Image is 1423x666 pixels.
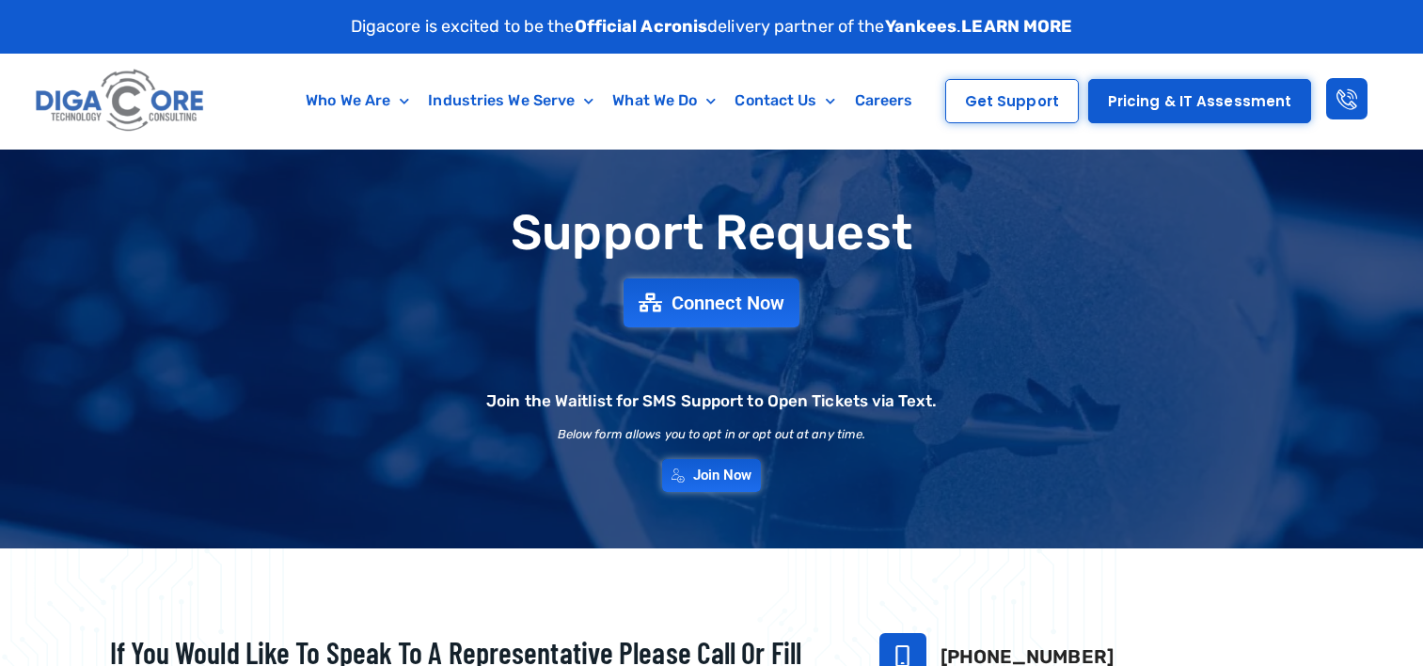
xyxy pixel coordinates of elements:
a: Contact Us [725,79,845,122]
a: Connect Now [624,278,799,327]
h2: Below form allows you to opt in or opt out at any time. [558,428,866,440]
h1: Support Request [63,206,1361,260]
strong: Yankees [885,16,957,37]
a: What We Do [603,79,725,122]
p: Digacore is excited to be the delivery partner of the . [351,14,1073,40]
nav: Menu [286,79,933,122]
a: Who We Are [296,79,419,122]
span: Connect Now [672,293,784,312]
a: Join Now [662,459,762,492]
a: Pricing & IT Assessment [1088,79,1311,123]
img: Digacore logo 1 [31,63,211,139]
a: Get Support [945,79,1079,123]
span: Get Support [965,94,1059,108]
span: Join Now [693,468,752,483]
span: Pricing & IT Assessment [1108,94,1291,108]
a: Industries We Serve [419,79,603,122]
a: LEARN MORE [961,16,1072,37]
strong: Official Acronis [575,16,708,37]
h2: Join the Waitlist for SMS Support to Open Tickets via Text. [486,393,937,409]
a: Careers [846,79,923,122]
